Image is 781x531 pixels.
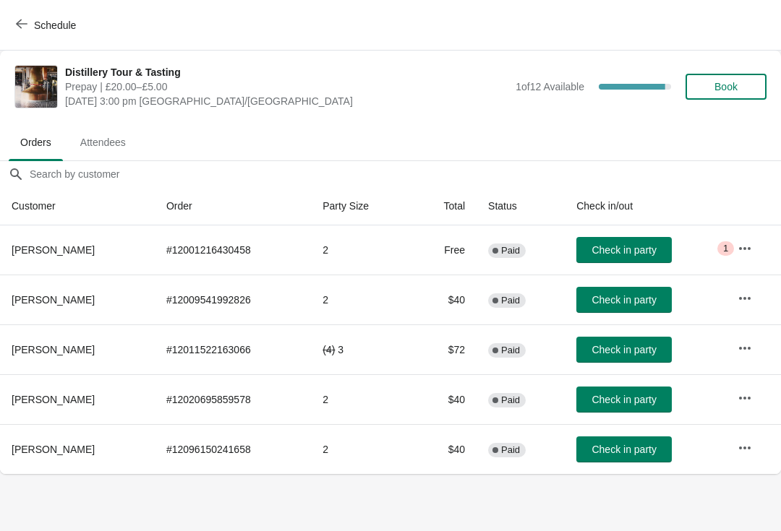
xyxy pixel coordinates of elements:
td: $72 [412,324,477,374]
td: 2 [311,374,411,424]
th: Total [412,187,477,225]
td: $40 [412,424,477,474]
td: 3 [311,324,411,374]
button: Check in party [576,237,672,263]
span: Check in party [592,344,656,355]
th: Check in/out [565,187,726,225]
th: Party Size [311,187,411,225]
button: Schedule [7,12,88,38]
td: # 12011522163066 [155,324,311,374]
span: 1 [723,243,728,254]
button: Check in party [576,287,672,313]
td: # 12009541992826 [155,275,311,324]
span: Paid [501,295,520,306]
td: # 12096150241658 [155,424,311,474]
td: Free [412,225,477,275]
span: Orders [9,129,63,155]
span: Paid [501,444,520,456]
span: Book [714,81,738,92]
span: [PERSON_NAME] [12,444,95,455]
span: Distillery Tour & Tasting [65,65,508,79]
td: # 12001216430458 [155,225,311,275]
button: Check in party [576,337,672,363]
button: Book [686,74,767,100]
img: Distillery Tour & Tasting [15,66,57,108]
span: [DATE] 3:00 pm [GEOGRAPHIC_DATA]/[GEOGRAPHIC_DATA] [65,94,508,108]
span: Paid [501,394,520,406]
td: 2 [311,225,411,275]
span: [PERSON_NAME] [12,394,95,405]
span: Schedule [34,20,76,31]
th: Status [477,187,565,225]
td: $40 [412,275,477,324]
td: # 12020695859578 [155,374,311,424]
span: Check in party [592,444,656,455]
td: 2 [311,275,411,324]
button: Check in party [576,436,672,462]
span: Paid [501,345,520,356]
th: Order [155,187,311,225]
span: [PERSON_NAME] [12,344,95,355]
span: Attendees [69,129,137,155]
span: 1 of 12 Available [516,81,584,92]
span: Check in party [592,294,656,306]
span: Check in party [592,244,656,256]
del: ( 4 ) [323,344,335,355]
span: Prepay | £20.00–£5.00 [65,79,508,94]
span: Paid [501,245,520,256]
span: [PERSON_NAME] [12,244,95,256]
input: Search by customer [29,161,781,187]
span: Check in party [592,394,656,405]
td: 2 [311,424,411,474]
td: $40 [412,374,477,424]
span: [PERSON_NAME] [12,294,95,306]
button: Check in party [576,387,672,413]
